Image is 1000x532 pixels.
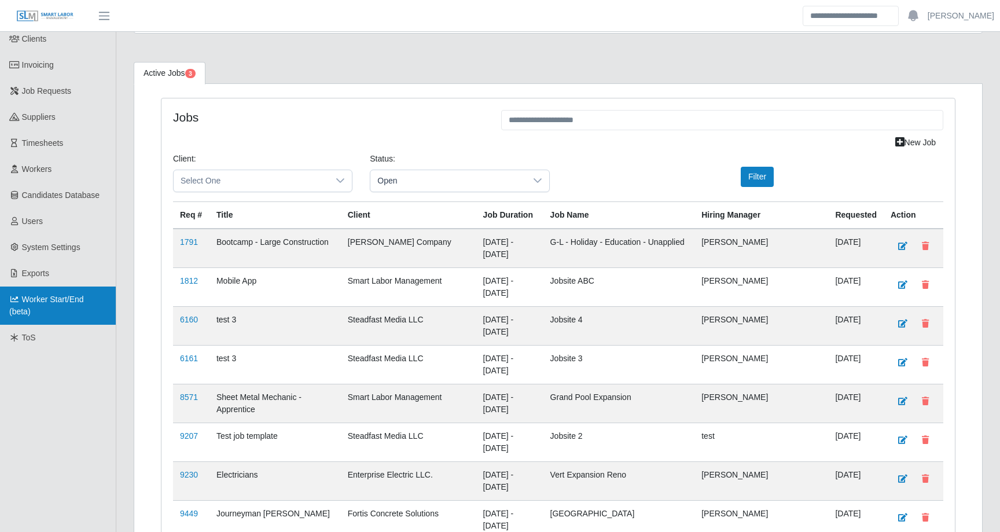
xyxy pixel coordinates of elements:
[22,333,36,342] span: ToS
[173,201,209,229] th: Req #
[694,306,828,345] td: [PERSON_NAME]
[9,295,84,316] span: Worker Start/End (beta)
[370,170,525,192] span: Open
[209,461,341,500] td: Electricians
[694,345,828,384] td: [PERSON_NAME]
[803,6,899,26] input: Search
[543,229,695,268] td: G-L - Holiday - Education - Unapplied
[173,153,196,165] label: Client:
[694,201,828,229] th: Hiring Manager
[134,62,205,85] a: Active Jobs
[928,10,994,22] a: [PERSON_NAME]
[209,423,341,461] td: Test job template
[209,201,341,229] th: Title
[476,461,543,500] td: [DATE] - [DATE]
[209,384,341,423] td: Sheet Metal Mechanic - Apprentice
[209,306,341,345] td: test 3
[22,112,56,122] span: Suppliers
[741,167,774,187] button: Filter
[22,60,54,69] span: Invoicing
[476,423,543,461] td: [DATE] - [DATE]
[694,423,828,461] td: test
[828,267,884,306] td: [DATE]
[341,384,476,423] td: Smart Labor Management
[341,461,476,500] td: Enterprise Electric LLC.
[22,243,80,252] span: System Settings
[180,237,198,247] a: 1791
[694,229,828,268] td: [PERSON_NAME]
[209,267,341,306] td: Mobile App
[694,267,828,306] td: [PERSON_NAME]
[888,133,943,153] a: New Job
[22,217,43,226] span: Users
[476,384,543,423] td: [DATE] - [DATE]
[694,384,828,423] td: [PERSON_NAME]
[543,306,695,345] td: Jobsite 4
[476,229,543,268] td: [DATE] - [DATE]
[370,153,395,165] label: Status:
[209,229,341,268] td: Bootcamp - Large Construction
[828,201,884,229] th: Requested
[828,229,884,268] td: [DATE]
[543,461,695,500] td: Vert Expansion Reno
[828,384,884,423] td: [DATE]
[543,423,695,461] td: Jobsite 2
[341,345,476,384] td: Steadfast Media LLC
[476,306,543,345] td: [DATE] - [DATE]
[209,345,341,384] td: test 3
[180,392,198,402] a: 8571
[22,34,47,43] span: Clients
[828,423,884,461] td: [DATE]
[543,267,695,306] td: Jobsite ABC
[173,110,484,124] h4: Jobs
[180,470,198,479] a: 9230
[694,461,828,500] td: [PERSON_NAME]
[22,86,72,96] span: Job Requests
[341,423,476,461] td: Steadfast Media LLC
[476,267,543,306] td: [DATE] - [DATE]
[476,201,543,229] th: Job Duration
[22,138,64,148] span: Timesheets
[828,306,884,345] td: [DATE]
[180,354,198,363] a: 6161
[341,267,476,306] td: Smart Labor Management
[22,269,49,278] span: Exports
[543,384,695,423] td: Grand Pool Expansion
[180,431,198,441] a: 9207
[341,201,476,229] th: Client
[16,10,74,23] img: SLM Logo
[828,461,884,500] td: [DATE]
[180,315,198,324] a: 6160
[22,164,52,174] span: Workers
[174,170,329,192] span: Select One
[341,306,476,345] td: Steadfast Media LLC
[476,345,543,384] td: [DATE] - [DATE]
[828,345,884,384] td: [DATE]
[543,201,695,229] th: Job Name
[543,345,695,384] td: Jobsite 3
[884,201,943,229] th: Action
[22,190,100,200] span: Candidates Database
[341,229,476,268] td: [PERSON_NAME] Company
[180,276,198,285] a: 1812
[180,509,198,518] a: 9449
[185,69,196,78] span: Pending Jobs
